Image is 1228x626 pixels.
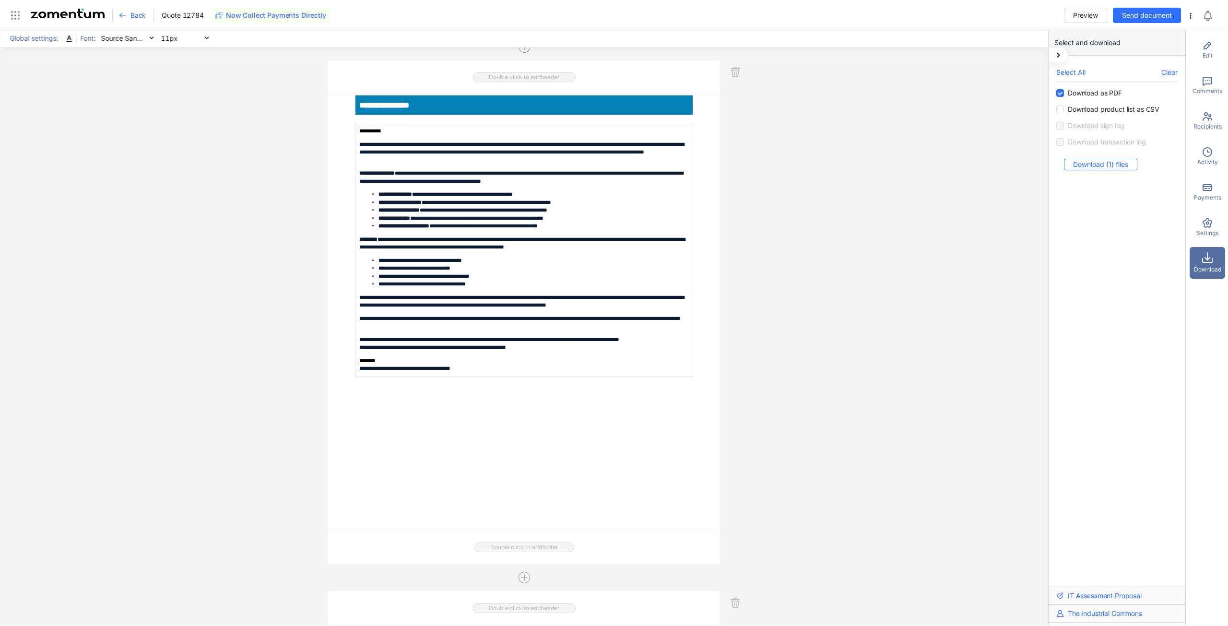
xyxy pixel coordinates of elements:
span: Send document [1122,10,1172,21]
span: Download [1194,265,1221,274]
div: Notifications [1202,4,1221,26]
span: Select All [1056,67,1086,78]
span: Download (1) files [1073,159,1128,170]
span: Source Sans Pro [101,31,153,46]
span: Double click to add header [473,603,576,613]
button: Send document [1113,8,1181,23]
button: Now Collect Payments Directly [212,8,330,23]
span: Comments [1193,87,1222,95]
div: Download [1190,247,1225,279]
span: Download transaction log [1064,137,1150,147]
div: Settings [1190,212,1225,243]
span: Double click to add header [473,72,576,82]
span: 11px [161,31,209,46]
span: Back [130,11,146,20]
div: Edit [1190,34,1225,66]
span: Download product list as CSV [1064,105,1163,114]
span: Recipients [1193,122,1222,131]
span: Settings [1196,229,1218,237]
button: Download (1) files [1064,159,1137,170]
span: Preview [1073,10,1098,21]
span: Clear [1161,67,1178,78]
span: Download sign log [1064,121,1128,130]
span: Double click to add footer [474,543,574,552]
span: The Industrial Commons [1068,609,1142,618]
span: Now Collect Payments Directly [226,11,326,20]
div: Activity [1190,141,1225,172]
span: IT Assessment Proposal [1068,591,1142,601]
div: Comments [1190,70,1225,101]
span: Payments [1194,193,1221,202]
img: Zomentum Logo [31,9,105,18]
span: Quote 12784 [162,11,203,20]
div: Payments [1190,176,1225,208]
button: Preview [1064,8,1107,23]
div: Select and download [1049,30,1185,56]
span: Activity [1197,158,1218,166]
span: Edit [1203,51,1213,60]
span: Global settings: [7,33,61,44]
div: Recipients [1190,105,1225,137]
span: Font: [77,33,98,44]
span: Download as PDF [1064,88,1126,98]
